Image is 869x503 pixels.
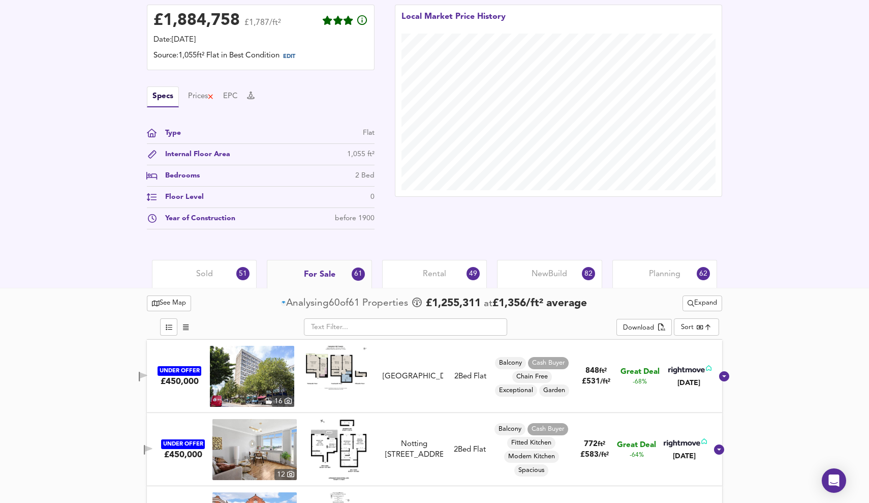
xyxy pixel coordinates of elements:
span: -68% [633,378,647,387]
button: Specs [147,86,179,107]
div: Internal Floor Area [157,149,230,160]
span: Cash Buyer [528,359,569,368]
a: property thumbnail 12 [212,419,297,480]
div: Sort [674,318,719,336]
div: £450,000 [164,449,202,460]
div: of Propert ies [281,297,411,310]
div: Notting Hill Gate, London, W11 3QP [379,371,447,382]
span: Rental [423,269,446,280]
span: Fitted Kitchen [507,438,555,448]
img: Floorplan [311,419,366,480]
div: Type [157,128,181,138]
span: Balcony [494,425,525,434]
div: [GEOGRAPHIC_DATA] [383,371,443,382]
div: Local Market Price History [401,11,506,34]
div: Cash Buyer [527,423,568,435]
div: 62 [697,267,710,280]
div: Analysing [286,297,329,310]
div: Exceptional [495,384,537,397]
div: Download [623,322,654,334]
div: 0 [370,192,375,202]
div: Flat [363,128,375,138]
div: split button [616,319,672,336]
div: [DATE] [666,378,711,388]
span: / ft² [599,452,609,458]
span: £ 1,255,311 [426,296,481,311]
div: Date: [DATE] [153,35,368,46]
button: Download [616,319,672,336]
div: 2 Bed [355,170,375,181]
div: Floor Level [157,192,204,202]
span: New Build [532,269,567,280]
span: £ 531 [582,378,610,386]
span: Expand [688,298,717,309]
span: Modern Kitchen [504,452,559,461]
span: Planning [649,269,680,280]
div: Notting Hill Gate, Notting Hill Gate, London, W11 3QW [381,439,447,461]
div: 49 [467,267,480,280]
span: Great Deal [620,367,660,377]
div: Sort [681,322,694,332]
div: Balcony [495,357,526,369]
div: Fitted Kitchen [507,437,555,449]
span: at [484,299,492,309]
div: Garden [539,384,569,397]
div: Balcony [494,423,525,435]
div: £450,000 [161,376,199,387]
div: [DATE] [662,451,707,461]
div: Year of Construction [157,213,235,224]
div: 2 Bed Flat [454,371,486,382]
span: Balcony [495,359,526,368]
span: For Sale [304,269,335,280]
img: property thumbnail [210,346,294,407]
button: EPC [223,91,238,102]
div: Cash Buyer [528,357,569,369]
span: 61 [349,297,360,310]
div: 82 [582,267,595,280]
div: UNDER OFFER [161,439,205,449]
div: Source: 1,055ft² Flat in Best Condition [153,50,368,64]
span: Sold [196,269,213,280]
span: 848 [585,367,599,375]
div: Modern Kitchen [504,451,559,463]
div: before 1900 [335,213,375,224]
span: Cash Buyer [527,425,568,434]
a: property thumbnail 16 [210,346,294,407]
svg: Show Details [713,443,725,456]
div: UNDER OFFER£450,000 property thumbnail 16 Floorplan[GEOGRAPHIC_DATA]2Bed FlatBalconyCash BuyerCha... [147,340,722,413]
div: £ 1,884,758 [153,13,240,28]
span: Great Deal [617,440,656,451]
span: Chain Free [512,372,552,381]
span: 772 [584,440,598,448]
div: split button [682,295,722,311]
span: / ft² [600,378,610,385]
span: £1,787/ft² [244,19,281,34]
svg: Show Details [718,370,730,382]
div: UNDER OFFER [158,366,201,376]
span: ft² [599,368,607,374]
div: 51 [236,267,250,280]
input: Text Filter... [304,318,507,336]
span: 60 [329,297,340,310]
button: Expand [682,295,722,311]
span: ft² [598,441,605,448]
span: See Map [152,298,186,309]
div: Chain Free [512,371,552,383]
span: £ 583 [580,451,609,459]
div: 16 [272,396,294,407]
div: Bedrooms [157,170,200,181]
span: Spacious [514,466,548,475]
img: Floorplan [306,346,367,390]
div: UNDER OFFER£450,000 property thumbnail 12 FloorplanNotting [STREET_ADDRESS]2Bed FlatBalconyCash B... [147,413,722,486]
div: 61 [352,268,365,281]
span: EDIT [283,54,295,60]
div: 12 [274,469,297,480]
div: 2 Bed Flat [454,445,486,455]
div: Spacious [514,464,548,477]
button: Prices [188,91,214,102]
img: property thumbnail [212,419,297,480]
span: £ 1,356 / ft² average [492,298,587,309]
div: Open Intercom Messenger [822,468,846,493]
div: 1,055 ft² [347,149,375,160]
